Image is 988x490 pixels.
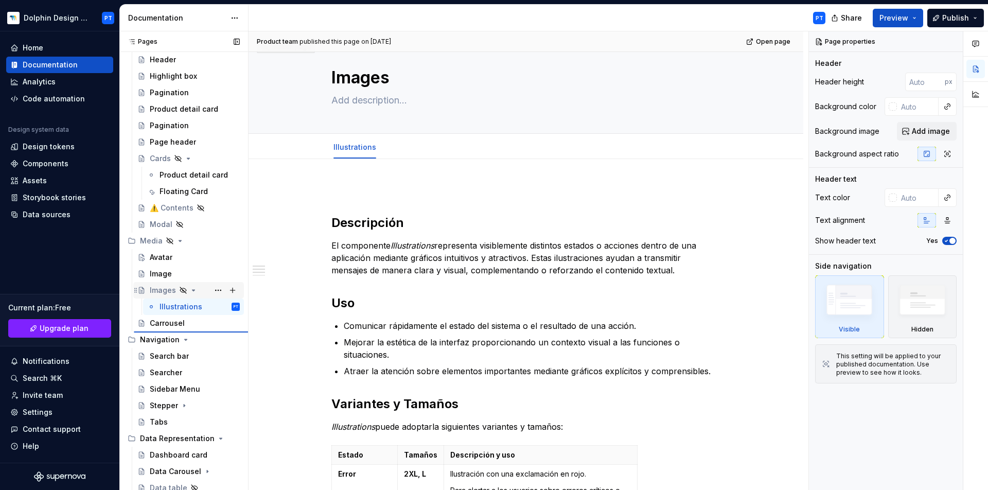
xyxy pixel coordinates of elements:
[6,138,113,155] a: Design tokens
[40,323,89,334] span: Upgrade plan
[6,387,113,404] a: Invite team
[404,469,426,478] strong: 2XL, L
[150,137,196,147] div: Page header
[897,97,939,116] input: Auto
[945,78,952,86] p: px
[815,261,872,271] div: Side navigation
[331,396,458,411] strong: Variantes y Tamaños
[344,320,720,332] p: Comunicar rápidamente el estado del sistema o el resultado de una acción.
[6,206,113,223] a: Data sources
[133,348,244,364] a: Search bar
[23,407,52,417] div: Settings
[150,219,172,230] div: Modal
[133,134,244,150] a: Page header
[34,471,85,482] svg: Supernova Logo
[133,381,244,397] a: Sidebar Menu
[128,13,225,23] div: Documentation
[23,176,47,186] div: Assets
[23,373,62,383] div: Search ⌘K
[150,87,189,98] div: Pagination
[140,236,163,246] div: Media
[23,142,75,152] div: Design tokens
[23,192,86,203] div: Storybook stories
[6,57,113,73] a: Documentation
[942,13,969,23] span: Publish
[344,365,720,377] p: Atraer la atención sobre elementos importantes mediante gráficos explícitos y comprensibles.
[815,215,865,225] div: Text alignment
[123,331,244,348] div: Navigation
[23,441,39,451] div: Help
[815,126,879,136] div: Background image
[7,12,20,24] img: d2ecb461-6a4b-4bd5-a5e7-8e16164cca3e.png
[150,104,218,114] div: Product detail card
[23,390,63,400] div: Invite team
[8,126,69,134] div: Design system data
[23,356,69,366] div: Notifications
[133,315,244,331] a: Carrousel
[743,34,795,49] a: Open page
[927,9,984,27] button: Publish
[150,252,172,262] div: Avatar
[133,249,244,266] a: Avatar
[331,239,720,276] p: El componente representa visiblemente distintos estados o acciones dentro de una aplicación media...
[926,237,938,245] label: Yes
[836,352,950,377] div: This setting will be applied to your published documentation. Use preview to see how it looks.
[8,303,111,313] div: Current plan : Free
[815,174,857,184] div: Header text
[23,94,85,104] div: Code automation
[888,275,957,338] div: Hidden
[826,9,869,27] button: Share
[143,299,244,315] a: IllustrationsPT
[815,236,876,246] div: Show header text
[450,469,631,479] p: Ilustración con una exclamación en rojo.
[123,233,244,249] div: Media
[24,13,90,23] div: Dolphin Design System
[140,433,215,444] div: Data Representation
[450,450,631,460] p: Descripción y uso
[6,353,113,370] button: Notifications
[391,240,434,251] em: Illustrations
[143,167,244,183] a: Product detail card
[23,43,43,53] div: Home
[150,55,176,65] div: Header
[23,60,78,70] div: Documentation
[150,351,189,361] div: Search bar
[8,319,111,338] a: Upgrade plan
[6,438,113,454] button: Help
[331,295,720,311] h2: Uso
[911,325,933,334] div: Hidden
[897,188,939,207] input: Auto
[150,466,201,477] div: Data Carousel
[815,58,841,68] div: Header
[6,155,113,172] a: Components
[6,91,113,107] a: Code automation
[815,149,899,159] div: Background aspect ratio
[150,285,176,295] div: Images
[333,143,376,151] a: Illustrations
[404,450,437,460] p: Tamaños
[150,417,168,427] div: Tabs
[257,38,298,46] span: Product team
[133,364,244,381] a: Searcher
[338,469,356,478] strong: Error
[133,266,244,282] a: Image
[6,370,113,387] button: Search ⌘K
[299,38,391,46] div: published this page on [DATE]
[150,400,178,411] div: Stepper
[133,150,244,167] a: Cards
[6,404,113,421] a: Settings
[879,13,908,23] span: Preview
[6,421,113,437] button: Contact support
[123,38,157,46] div: Pages
[897,122,957,141] button: Add image
[756,38,790,46] span: Open page
[133,117,244,134] a: Pagination
[150,450,207,460] div: Dashboard card
[6,40,113,56] a: Home
[338,450,391,460] p: Estado
[133,200,244,216] a: ⚠️ Contents
[140,335,180,345] div: Navigation
[816,14,823,22] div: PT
[23,159,68,169] div: Components
[150,318,185,328] div: Carrousel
